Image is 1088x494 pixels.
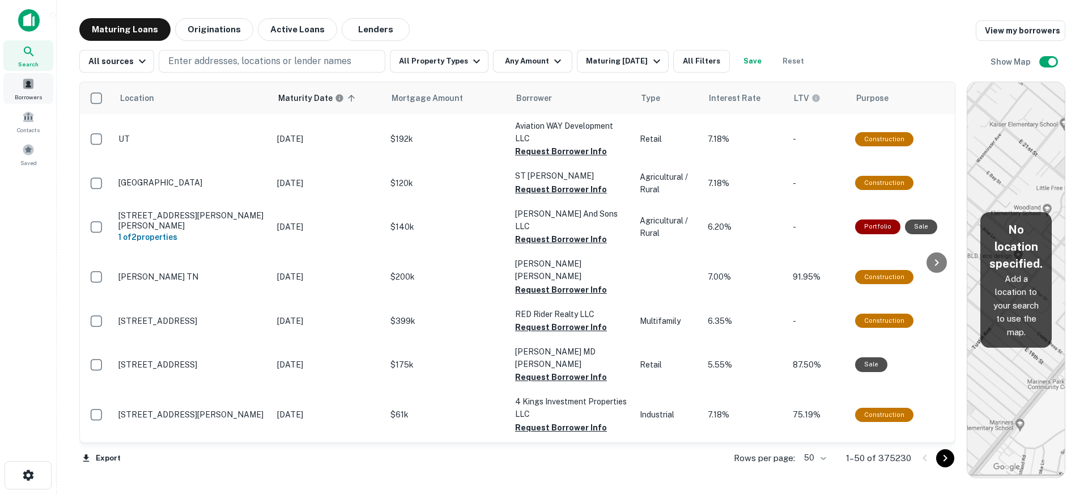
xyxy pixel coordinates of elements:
p: [PERSON_NAME] TN [118,272,266,282]
p: 7.18% [708,177,781,189]
th: Mortgage Amount [385,82,509,114]
th: Interest Rate [702,82,787,114]
span: 91.95% [793,272,821,281]
p: [DATE] [277,271,379,283]
div: Maturing [DATE] [586,54,663,68]
div: 50 [800,450,828,466]
span: - [793,134,796,143]
span: - [793,222,796,231]
p: 7.00% [708,271,781,283]
p: [GEOGRAPHIC_DATA] [118,178,266,188]
button: Maturing [DATE] [577,50,668,73]
div: LTVs displayed on the website are for informational purposes only and may be reported incorrectly... [794,92,821,104]
p: [PERSON_NAME] [PERSON_NAME] [515,257,628,282]
p: $120k [390,177,504,189]
p: Aviation WAY Development LLC [515,120,628,145]
p: [STREET_ADDRESS] [118,360,266,370]
p: Retail [640,133,696,145]
button: Request Borrower Info [515,145,607,158]
h6: Maturity Date [278,92,333,104]
th: Type [634,82,702,114]
p: $200k [390,271,504,283]
span: Mortgage Amount [392,91,478,105]
p: 5.55% [708,358,781,371]
a: View my borrowers [976,20,1065,41]
button: Go to next page [936,449,954,467]
p: UT [118,134,266,144]
button: Request Borrower Info [515,233,607,246]
p: [DATE] [277,408,379,421]
button: All Filters [673,50,730,73]
p: Retail [640,358,696,371]
h6: LTV [794,92,809,104]
span: Type [641,91,660,105]
button: Lenders [342,18,410,41]
span: 75.19% [793,410,821,419]
div: This loan purpose was for construction [855,314,913,328]
img: map-placeholder.webp [967,82,1065,478]
p: ST [PERSON_NAME] [515,170,628,182]
p: Rows per page: [734,451,795,465]
button: All Property Types [390,50,488,73]
div: This loan purpose was for construction [855,270,913,284]
th: LTVs displayed on the website are for informational purposes only and may be reported incorrectly... [787,82,849,114]
p: 6.35% [708,315,781,327]
button: Maturing Loans [79,18,171,41]
span: Interest Rate [709,91,775,105]
p: $140k [390,221,504,233]
p: [DATE] [277,177,379,189]
p: 7.18% [708,133,781,145]
span: - [793,316,796,326]
span: LTVs displayed on the website are for informational purposes only and may be reported incorrectly... [794,92,835,104]
span: Borrower [516,91,552,105]
p: [DATE] [277,133,379,145]
p: $399k [390,315,504,327]
span: Search [18,60,39,69]
button: Request Borrower Info [515,183,607,196]
p: Multifamily [640,315,696,327]
th: Purpose [849,82,969,114]
h6: Show Map [991,56,1032,68]
span: Maturity dates displayed may be estimated. Please contact the lender for the most accurate maturi... [278,92,359,104]
div: Maturity dates displayed may be estimated. Please contact the lender for the most accurate maturi... [278,92,344,104]
p: $175k [390,358,504,371]
p: Add a location to your search to use the map. [989,272,1043,339]
div: Contacts [3,106,53,137]
button: Enter addresses, locations or lender names [159,50,385,73]
div: This is a portfolio loan with 2 properties [855,219,900,234]
th: Location [113,82,271,114]
p: RED Rider Realty LLC [515,308,628,320]
h6: 1 of 2 properties [118,231,266,243]
p: Agricultural / Rural [640,171,696,196]
p: $192k [390,133,504,145]
p: Enter addresses, locations or lender names [168,54,351,68]
button: Originations [175,18,253,41]
p: [PERSON_NAME] And Sons LLC [515,208,628,233]
div: This loan purpose was for construction [855,132,913,146]
span: Contacts [17,125,40,134]
th: Maturity dates displayed may be estimated. Please contact the lender for the most accurate maturi... [271,82,385,114]
button: Save your search to get updates of matches that match your search criteria. [734,50,771,73]
p: [STREET_ADDRESS][PERSON_NAME][PERSON_NAME] [118,210,266,231]
button: Export [79,450,124,467]
p: 1–50 of 375230 [846,451,911,465]
span: 87.50% [793,360,821,369]
button: All sources [79,50,154,73]
th: Borrower [509,82,634,114]
button: Active Loans [258,18,337,41]
iframe: Chat Widget [1031,403,1088,458]
span: Saved [20,158,37,167]
div: This loan purpose was for construction [855,176,913,190]
p: 6.20% [708,221,781,233]
p: Agricultural / Rural [640,214,696,239]
span: Borrowers [15,92,42,102]
button: Request Borrower Info [515,370,607,384]
span: Location [120,91,169,105]
span: - [793,179,796,188]
a: Saved [3,139,53,170]
p: $61k [390,408,504,421]
div: This loan purpose was for construction [855,408,913,422]
p: [DATE] [277,358,379,371]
